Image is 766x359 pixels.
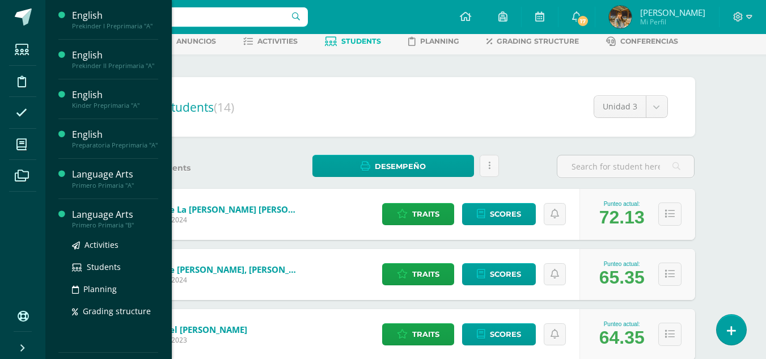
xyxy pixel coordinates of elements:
[599,321,645,327] div: Punteo actual:
[603,96,637,117] span: Unidad 3
[163,204,299,215] a: de la [PERSON_NAME] [PERSON_NAME]
[72,88,158,109] a: EnglishKinder Preprimaria "A"
[490,204,521,225] span: Scores
[412,264,439,285] span: Traits
[72,282,158,295] a: Planning
[594,96,667,117] a: Unidad 3
[640,17,705,27] span: Mi Perfil
[486,32,579,50] a: Grading structure
[341,37,381,45] span: Students
[599,261,645,267] div: Punteo actual:
[382,263,454,285] a: Traits
[83,284,117,294] span: Planning
[620,37,678,45] span: Conferencias
[163,264,299,275] a: de [PERSON_NAME], [PERSON_NAME]
[72,9,158,30] a: EnglishPrekinder I Preprimaria "A"
[606,32,678,50] a: Conferencias
[72,102,158,109] div: Kinder Preprimaria "A"
[412,204,439,225] span: Traits
[490,324,521,345] span: Scores
[640,7,705,18] span: [PERSON_NAME]
[87,261,121,272] span: Students
[609,6,632,28] img: 2dbaa8b142e8d6ddec163eea0aedc140.png
[163,324,247,335] a: del [PERSON_NAME]
[163,275,299,285] span: 402024
[117,163,255,174] label: Active students
[72,260,158,273] a: Students
[497,37,579,45] span: Grading structure
[214,99,234,115] span: (14)
[72,22,158,30] div: Prekinder I Preprimaria "A"
[176,37,216,45] span: Anuncios
[577,15,589,27] span: 17
[408,32,459,50] a: Planning
[72,88,158,102] div: English
[84,239,119,250] span: Activities
[72,168,158,181] div: Language Arts
[325,32,381,50] a: Students
[375,156,426,177] span: Desempeño
[382,203,454,225] a: Traits
[72,9,158,22] div: English
[72,208,158,229] a: Language ArtsPrimero Primaria "B"
[72,168,158,189] a: Language ArtsPrimero Primaria "A"
[243,32,298,50] a: Activities
[257,37,298,45] span: Activities
[72,49,158,70] a: EnglishPrekinder II Preprimaria "A"
[72,128,158,149] a: EnglishPreparatoria Preprimaria "A"
[599,201,645,207] div: Punteo actual:
[72,181,158,189] div: Primero Primaria "A"
[599,267,645,288] div: 65.35
[72,305,158,318] a: Grading structure
[462,323,536,345] a: Scores
[382,323,454,345] a: Traits
[163,335,247,345] span: 132023
[412,324,439,345] span: Traits
[53,7,308,27] input: Search a user…
[72,221,158,229] div: Primero Primaria "B"
[163,215,299,225] span: 472024
[490,264,521,285] span: Scores
[164,99,234,115] span: Students
[599,327,645,348] div: 64.35
[72,238,158,251] a: Activities
[72,49,158,62] div: English
[420,37,459,45] span: Planning
[312,155,474,177] a: Desempeño
[462,203,536,225] a: Scores
[72,208,158,221] div: Language Arts
[72,141,158,149] div: Preparatoria Preprimaria "A"
[72,62,158,70] div: Prekinder II Preprimaria "A"
[557,155,694,178] input: Search for student here…
[462,263,536,285] a: Scores
[161,32,216,50] a: Anuncios
[599,207,645,228] div: 72.13
[83,306,151,316] span: Grading structure
[72,128,158,141] div: English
